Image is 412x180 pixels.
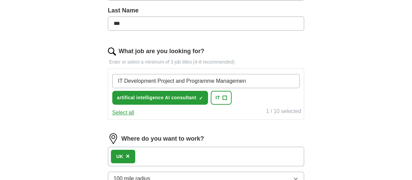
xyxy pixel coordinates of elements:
[211,91,232,105] button: IT
[117,94,196,101] span: artifical intelligence AI consultant
[108,47,116,56] img: search.png
[108,133,119,144] img: location.png
[126,152,130,160] span: ×
[215,94,220,101] span: IT
[266,107,301,117] div: 1 / 10 selected
[126,151,130,161] button: ×
[108,59,304,66] p: Enter or select a minimum of 3 job titles (4-8 recommended)
[108,6,304,15] label: Last Name
[112,109,134,117] button: Select all
[112,91,208,105] button: artifical intelligence AI consultant✓
[121,134,204,143] label: Where do you want to work?
[116,153,123,160] div: UK
[199,96,203,101] span: ✓
[112,74,300,88] input: Type a job title and press enter
[119,47,204,56] label: What job are you looking for?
